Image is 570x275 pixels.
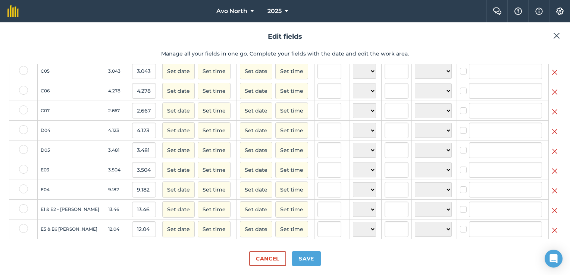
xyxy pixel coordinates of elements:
[552,167,558,176] img: svg+xml;base64,PHN2ZyB4bWxucz0iaHR0cDovL3d3dy53My5vcmcvMjAwMC9zdmciIHdpZHRoPSIyMiIgaGVpZ2h0PSIzMC...
[162,63,195,79] button: Set date
[162,201,195,218] button: Set date
[275,201,308,218] button: Set time
[216,7,247,16] span: Avo North
[198,83,231,99] button: Set time
[105,61,129,81] td: 3.043
[552,88,558,97] img: svg+xml;base64,PHN2ZyB4bWxucz0iaHR0cDovL3d3dy53My5vcmcvMjAwMC9zdmciIHdpZHRoPSIyMiIgaGVpZ2h0PSIzMC...
[275,63,308,79] button: Set time
[552,147,558,156] img: svg+xml;base64,PHN2ZyB4bWxucz0iaHR0cDovL3d3dy53My5vcmcvMjAwMC9zdmciIHdpZHRoPSIyMiIgaGVpZ2h0PSIzMC...
[292,251,321,266] button: Save
[7,5,19,17] img: fieldmargin Logo
[545,250,563,268] div: Open Intercom Messenger
[240,181,272,198] button: Set date
[552,68,558,77] img: svg+xml;base64,PHN2ZyB4bWxucz0iaHR0cDovL3d3dy53My5vcmcvMjAwMC9zdmciIHdpZHRoPSIyMiIgaGVpZ2h0PSIzMC...
[162,142,195,158] button: Set date
[240,201,272,218] button: Set date
[105,219,129,239] td: 12.04
[553,31,560,40] img: svg+xml;base64,PHN2ZyB4bWxucz0iaHR0cDovL3d3dy53My5vcmcvMjAwMC9zdmciIHdpZHRoPSIyMiIgaGVpZ2h0PSIzMC...
[38,121,105,140] td: D04
[198,63,231,79] button: Set time
[240,122,272,139] button: Set date
[249,251,286,266] button: Cancel
[9,50,561,58] p: Manage all your fields in one go. Complete your fields with the date and edit the work area.
[9,31,561,42] h2: Edit fields
[198,142,231,158] button: Set time
[198,201,231,218] button: Set time
[275,162,308,178] button: Set time
[105,180,129,200] td: 9.182
[552,186,558,195] img: svg+xml;base64,PHN2ZyB4bWxucz0iaHR0cDovL3d3dy53My5vcmcvMjAwMC9zdmciIHdpZHRoPSIyMiIgaGVpZ2h0PSIzMC...
[275,142,308,158] button: Set time
[240,63,272,79] button: Set date
[198,122,231,139] button: Set time
[275,221,308,237] button: Set time
[275,83,308,99] button: Set time
[105,121,129,140] td: 4.123
[275,122,308,139] button: Set time
[198,181,231,198] button: Set time
[552,107,558,116] img: svg+xml;base64,PHN2ZyB4bWxucz0iaHR0cDovL3d3dy53My5vcmcvMjAwMC9zdmciIHdpZHRoPSIyMiIgaGVpZ2h0PSIzMC...
[38,140,105,160] td: D05
[38,81,105,101] td: C06
[105,101,129,121] td: 2.667
[552,127,558,136] img: svg+xml;base64,PHN2ZyB4bWxucz0iaHR0cDovL3d3dy53My5vcmcvMjAwMC9zdmciIHdpZHRoPSIyMiIgaGVpZ2h0PSIzMC...
[162,221,195,237] button: Set date
[240,221,272,237] button: Set date
[493,7,502,15] img: Two speech bubbles overlapping with the left bubble in the forefront
[162,162,195,178] button: Set date
[240,102,272,119] button: Set date
[275,181,308,198] button: Set time
[38,180,105,200] td: E04
[514,7,523,15] img: A question mark icon
[240,83,272,99] button: Set date
[240,162,272,178] button: Set date
[105,140,129,160] td: 3.481
[105,81,129,101] td: 4.278
[198,102,231,119] button: Set time
[535,7,543,16] img: svg+xml;base64,PHN2ZyB4bWxucz0iaHR0cDovL3d3dy53My5vcmcvMjAwMC9zdmciIHdpZHRoPSIxNyIgaGVpZ2h0PSIxNy...
[105,160,129,180] td: 3.504
[162,83,195,99] button: Set date
[162,181,195,198] button: Set date
[198,162,231,178] button: Set time
[38,219,105,239] td: E5 & E6 [PERSON_NAME]
[198,221,231,237] button: Set time
[555,7,564,15] img: A cog icon
[38,200,105,219] td: E1 & E2 - [PERSON_NAME]
[552,226,558,235] img: svg+xml;base64,PHN2ZyB4bWxucz0iaHR0cDovL3d3dy53My5vcmcvMjAwMC9zdmciIHdpZHRoPSIyMiIgaGVpZ2h0PSIzMC...
[38,160,105,180] td: E03
[275,102,308,119] button: Set time
[38,101,105,121] td: C07
[267,7,282,16] span: 2025
[105,200,129,219] td: 13.46
[162,122,195,139] button: Set date
[240,142,272,158] button: Set date
[552,206,558,215] img: svg+xml;base64,PHN2ZyB4bWxucz0iaHR0cDovL3d3dy53My5vcmcvMjAwMC9zdmciIHdpZHRoPSIyMiIgaGVpZ2h0PSIzMC...
[38,61,105,81] td: C05
[162,102,195,119] button: Set date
